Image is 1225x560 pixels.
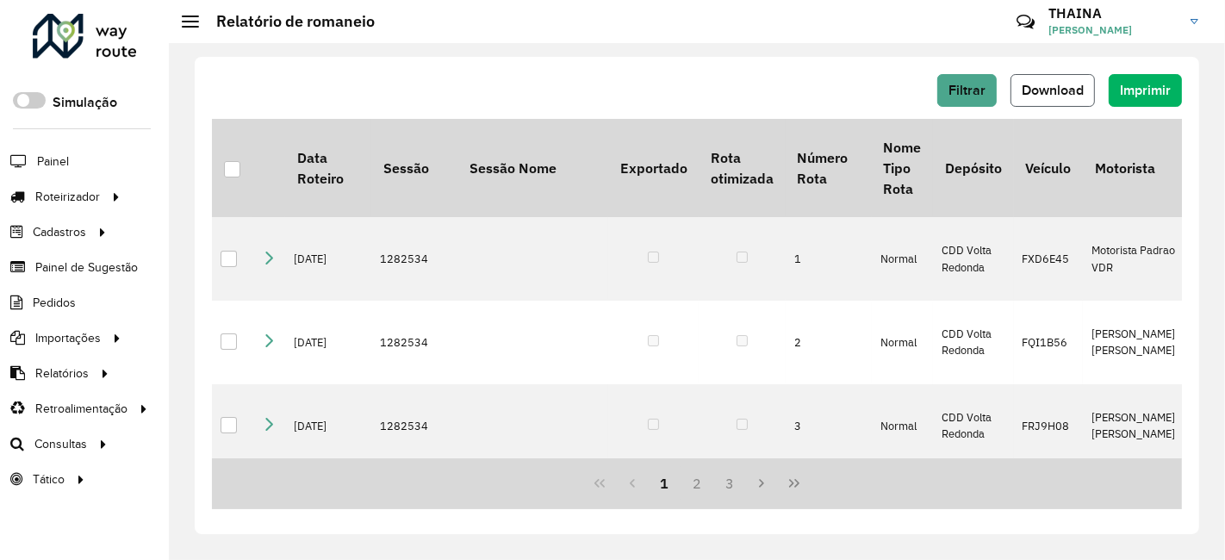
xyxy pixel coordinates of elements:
[872,217,933,301] td: Normal
[1007,3,1044,40] a: Contato Rápido
[285,119,371,217] th: Data Roteiro
[937,74,997,107] button: Filtrar
[1010,74,1095,107] button: Download
[746,467,779,500] button: Next Page
[648,467,681,500] button: 1
[778,467,811,500] button: Last Page
[1120,83,1171,97] span: Imprimir
[933,217,1013,301] td: CDD Volta Redonda
[1109,74,1182,107] button: Imprimir
[1083,384,1185,468] td: [PERSON_NAME] [PERSON_NAME]
[35,364,89,383] span: Relatórios
[53,92,117,113] label: Simulação
[1083,301,1185,384] td: [PERSON_NAME] [PERSON_NAME]
[371,119,457,217] th: Sessão
[371,384,457,468] td: 1282534
[948,83,986,97] span: Filtrar
[285,384,371,468] td: [DATE]
[1014,119,1083,217] th: Veículo
[371,217,457,301] td: 1282534
[371,301,457,384] td: 1282534
[457,119,608,217] th: Sessão Nome
[608,119,699,217] th: Exportado
[35,188,100,206] span: Roteirizador
[199,12,375,31] h2: Relatório de romaneio
[1014,301,1083,384] td: FQI1B56
[699,119,785,217] th: Rota otimizada
[681,467,713,500] button: 2
[34,435,87,453] span: Consultas
[1083,119,1185,217] th: Motorista
[1022,83,1084,97] span: Download
[35,258,138,277] span: Painel de Sugestão
[33,223,86,241] span: Cadastros
[786,217,872,301] td: 1
[713,467,746,500] button: 3
[285,301,371,384] td: [DATE]
[35,329,101,347] span: Importações
[1014,217,1083,301] td: FXD6E45
[786,384,872,468] td: 3
[1048,22,1178,38] span: [PERSON_NAME]
[33,294,76,312] span: Pedidos
[872,301,933,384] td: Normal
[285,217,371,301] td: [DATE]
[872,384,933,468] td: Normal
[786,119,872,217] th: Número Rota
[933,301,1013,384] td: CDD Volta Redonda
[37,152,69,171] span: Painel
[1048,5,1178,22] h3: THAINA
[872,119,933,217] th: Nome Tipo Rota
[33,470,65,488] span: Tático
[933,119,1013,217] th: Depósito
[786,301,872,384] td: 2
[933,384,1013,468] td: CDD Volta Redonda
[35,400,127,418] span: Retroalimentação
[1083,217,1185,301] td: Motorista Padrao VDR
[1014,384,1083,468] td: FRJ9H08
